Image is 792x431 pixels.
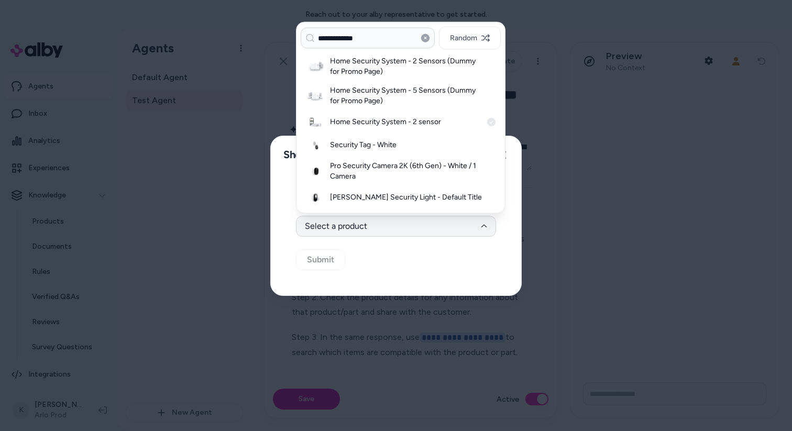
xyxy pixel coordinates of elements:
[330,56,482,77] h3: Home Security System - 2 Sensors (Dummy for Promo Page)
[305,89,326,103] img: Home Security System - 5 Sensors (Dummy for Promo Page)
[305,138,326,152] img: Security Tag - White
[305,190,326,205] img: Arlo Security Light - Default Title
[296,216,496,237] button: Select a product
[330,85,482,106] h3: Home Security System - 5 Sensors (Dummy for Promo Page)
[305,59,326,74] img: Home Security System - 2 Sensors (Dummy for Promo Page)
[305,115,326,129] img: Home Security System - 2 sensor
[279,144,363,165] h2: Shopper Context
[330,117,482,127] h3: Home Security System - 2 sensor
[330,192,482,203] h3: [PERSON_NAME] Security Light - Default Title
[305,164,326,179] img: Pro Security Camera 2K (6th Gen) - White / 1 Camera
[330,140,482,150] h3: Security Tag - White
[439,27,501,50] button: Random
[330,161,482,182] h3: Pro Security Camera 2K (6th Gen) - White / 1 Camera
